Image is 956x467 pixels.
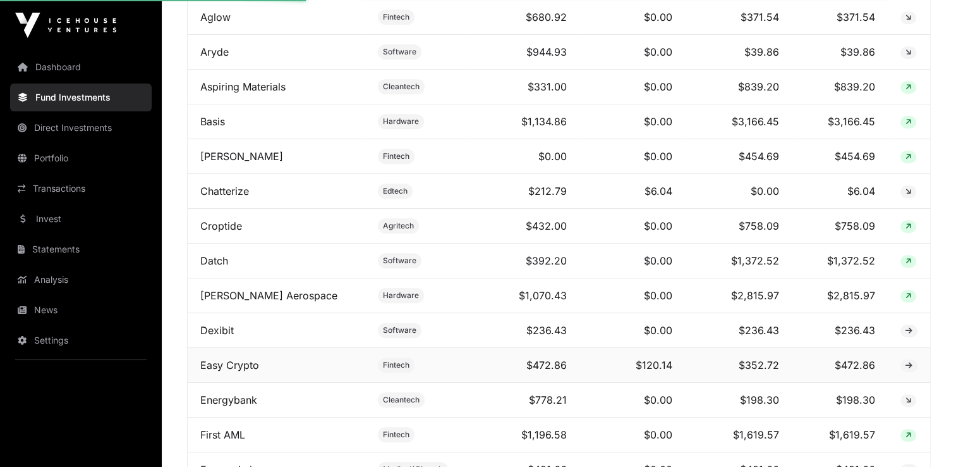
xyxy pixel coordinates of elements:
[200,80,286,93] a: Aspiring Materials
[685,35,792,70] td: $39.86
[200,324,234,337] a: Dexibit
[10,205,152,233] a: Invest
[10,266,152,294] a: Analysis
[200,289,337,302] a: [PERSON_NAME] Aerospace
[200,11,231,23] a: Aglow
[466,348,579,383] td: $472.86
[383,12,409,22] span: Fintech
[792,104,888,139] td: $3,166.45
[579,313,686,348] td: $0.00
[685,139,792,174] td: $454.69
[466,104,579,139] td: $1,134.86
[10,53,152,81] a: Dashboard
[792,244,888,278] td: $1,372.52
[792,418,888,452] td: $1,619.57
[685,418,792,452] td: $1,619.57
[579,174,686,209] td: $6.04
[10,114,152,142] a: Direct Investments
[579,418,686,452] td: $0.00
[200,394,257,406] a: Energybank
[685,209,792,244] td: $758.09
[685,244,792,278] td: $1,372.52
[466,70,579,104] td: $331.00
[383,221,414,231] span: Agritech
[466,383,579,418] td: $778.21
[579,139,686,174] td: $0.00
[383,151,409,161] span: Fintech
[792,348,888,383] td: $472.86
[383,256,416,266] span: Software
[383,116,419,127] span: Hardware
[685,348,792,383] td: $352.72
[383,430,409,440] span: Fintech
[466,139,579,174] td: $0.00
[383,395,420,405] span: Cleantech
[685,313,792,348] td: $236.43
[10,296,152,324] a: News
[466,174,579,209] td: $212.79
[579,104,686,139] td: $0.00
[200,359,259,371] a: Easy Crypto
[10,84,152,111] a: Fund Investments
[579,244,686,278] td: $0.00
[579,209,686,244] td: $0.00
[200,254,228,267] a: Datch
[200,185,249,197] a: Chatterize
[893,406,956,467] iframe: Chat Widget
[10,235,152,263] a: Statements
[10,327,152,354] a: Settings
[466,244,579,278] td: $392.20
[792,313,888,348] td: $236.43
[792,209,888,244] td: $758.09
[685,383,792,418] td: $198.30
[792,174,888,209] td: $6.04
[383,325,416,335] span: Software
[383,360,409,370] span: Fintech
[200,46,229,58] a: Aryde
[579,348,686,383] td: $120.14
[466,418,579,452] td: $1,196.58
[200,115,225,128] a: Basis
[383,82,420,92] span: Cleantech
[200,428,245,441] a: First AML
[685,104,792,139] td: $3,166.45
[792,35,888,70] td: $39.86
[15,13,116,38] img: Icehouse Ventures Logo
[579,278,686,313] td: $0.00
[792,139,888,174] td: $454.69
[383,290,419,301] span: Hardware
[383,186,408,196] span: Edtech
[685,278,792,313] td: $2,815.97
[792,278,888,313] td: $2,815.97
[579,70,686,104] td: $0.00
[466,35,579,70] td: $944.93
[466,313,579,348] td: $236.43
[466,209,579,244] td: $432.00
[685,174,792,209] td: $0.00
[792,383,888,418] td: $198.30
[466,278,579,313] td: $1,070.43
[200,220,242,232] a: Croptide
[792,70,888,104] td: $839.20
[10,144,152,172] a: Portfolio
[579,35,686,70] td: $0.00
[383,47,416,57] span: Software
[685,70,792,104] td: $839.20
[10,175,152,202] a: Transactions
[200,150,283,163] a: [PERSON_NAME]
[579,383,686,418] td: $0.00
